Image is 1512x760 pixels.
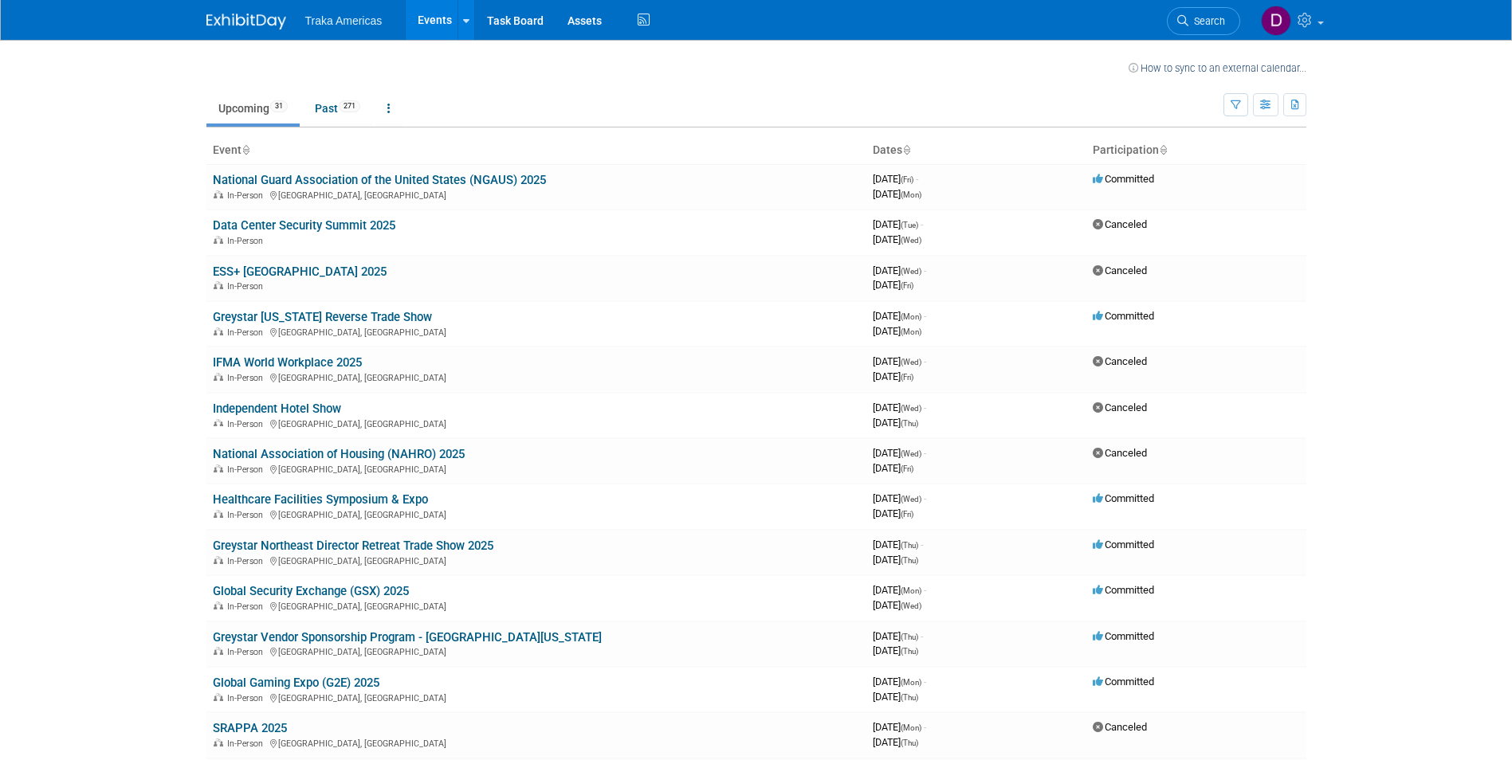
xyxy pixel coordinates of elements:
img: In-Person Event [214,647,223,655]
th: Participation [1086,137,1306,164]
span: - [924,721,926,733]
span: [DATE] [873,218,923,230]
span: (Fri) [901,510,913,519]
a: Sort by Event Name [242,143,249,156]
span: In-Person [227,647,268,657]
span: [DATE] [873,492,926,504]
span: 31 [270,100,288,112]
img: In-Person Event [214,464,223,472]
span: Search [1188,15,1225,27]
span: (Mon) [901,586,921,595]
span: (Mon) [901,678,921,687]
div: [GEOGRAPHIC_DATA], [GEOGRAPHIC_DATA] [213,370,860,383]
span: (Fri) [901,373,913,382]
span: [DATE] [873,310,926,322]
span: [DATE] [873,325,921,337]
div: [GEOGRAPHIC_DATA], [GEOGRAPHIC_DATA] [213,736,860,749]
span: [DATE] [873,264,926,276]
span: Committed [1093,492,1154,504]
span: [DATE] [873,233,921,245]
span: [DATE] [873,539,923,550]
span: [DATE] [873,507,913,519]
span: Traka Americas [305,14,383,27]
span: In-Person [227,510,268,520]
a: Upcoming31 [206,93,300,123]
th: Event [206,137,866,164]
span: - [924,402,926,413]
span: [DATE] [873,447,926,459]
th: Dates [866,137,1086,164]
span: - [924,310,926,322]
a: How to sync to an external calendar... [1129,62,1306,74]
a: Healthcare Facilities Symposium & Expo [213,492,428,507]
span: [DATE] [873,736,918,748]
a: SRAPPA 2025 [213,721,287,735]
div: [GEOGRAPHIC_DATA], [GEOGRAPHIC_DATA] [213,188,860,201]
div: [GEOGRAPHIC_DATA], [GEOGRAPHIC_DATA] [213,691,860,703]
span: In-Person [227,373,268,383]
img: In-Person Event [214,236,223,244]
img: In-Person Event [214,281,223,289]
span: [DATE] [873,554,918,566]
span: [DATE] [873,188,921,200]
span: Canceled [1093,447,1147,459]
a: Independent Hotel Show [213,402,341,416]
a: Global Gaming Expo (G2E) 2025 [213,676,379,690]
img: In-Person Event [214,419,223,427]
div: [GEOGRAPHIC_DATA], [GEOGRAPHIC_DATA] [213,554,860,566]
span: [DATE] [873,462,913,474]
span: In-Person [227,556,268,566]
span: - [924,584,926,596]
img: Dorothy Pecoraro [1261,6,1291,36]
span: (Mon) [901,312,921,321]
img: In-Person Event [214,373,223,381]
span: Committed [1093,539,1154,550]
img: In-Person Event [214,190,223,198]
div: [GEOGRAPHIC_DATA], [GEOGRAPHIC_DATA] [213,644,860,657]
span: [DATE] [873,417,918,429]
span: (Thu) [901,633,918,641]
span: (Thu) [901,419,918,428]
a: National Guard Association of the United States (NGAUS) 2025 [213,173,546,187]
span: Committed [1093,173,1154,185]
span: [DATE] [873,355,926,367]
span: (Mon) [901,190,921,199]
span: (Thu) [901,738,918,747]
a: Search [1167,7,1240,35]
a: Sort by Start Date [902,143,910,156]
span: (Wed) [901,449,921,458]
span: (Fri) [901,464,913,473]
span: In-Person [227,419,268,429]
a: Global Security Exchange (GSX) 2025 [213,584,409,598]
a: Greystar Northeast Director Retreat Trade Show 2025 [213,539,493,553]
span: Canceled [1093,721,1147,733]
span: (Wed) [901,267,921,276]
span: [DATE] [873,644,918,656]
span: (Thu) [901,556,918,565]
span: (Wed) [901,601,921,610]
span: - [924,264,926,276]
span: (Thu) [901,541,918,550]
span: [DATE] [873,279,913,291]
a: National Association of Housing (NAHRO) 2025 [213,447,465,461]
span: In-Person [227,693,268,703]
span: (Wed) [901,495,921,503]
a: Past271 [303,93,372,123]
span: In-Person [227,190,268,201]
span: Canceled [1093,218,1147,230]
span: - [924,355,926,367]
span: 271 [339,100,360,112]
a: Greystar Vendor Sponsorship Program - [GEOGRAPHIC_DATA][US_STATE] [213,630,602,644]
span: [DATE] [873,691,918,703]
span: Committed [1093,676,1154,688]
span: Canceled [1093,264,1147,276]
span: [DATE] [873,402,926,413]
div: [GEOGRAPHIC_DATA], [GEOGRAPHIC_DATA] [213,325,860,338]
span: (Thu) [901,647,918,656]
span: (Wed) [901,404,921,413]
a: Data Center Security Summit 2025 [213,218,395,233]
img: In-Person Event [214,693,223,701]
span: (Wed) [901,358,921,366]
img: In-Person Event [214,738,223,746]
span: Committed [1093,584,1154,596]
